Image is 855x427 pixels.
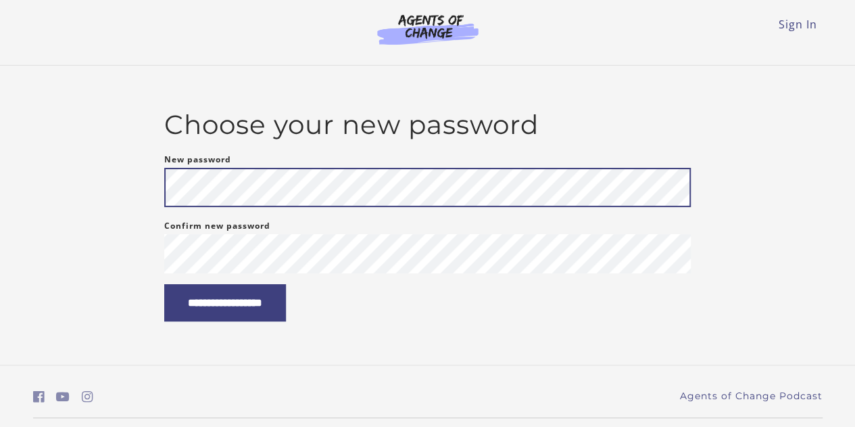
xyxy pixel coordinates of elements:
i: https://www.facebook.com/groups/aswbtestprep (Open in a new window) [33,390,45,403]
img: Agents of Change Logo [363,14,493,45]
label: Confirm new password [164,218,270,234]
i: https://www.youtube.com/c/AgentsofChangeTestPrepbyMeaganMitchell (Open in a new window) [56,390,70,403]
a: Agents of Change Podcast [680,389,823,403]
a: Sign In [779,17,817,32]
h2: Choose your new password [164,109,691,141]
a: https://www.youtube.com/c/AgentsofChangeTestPrepbyMeaganMitchell (Open in a new window) [56,387,70,407]
label: New password [164,152,231,168]
i: https://www.instagram.com/agentsofchangeprep/ (Open in a new window) [82,390,93,403]
a: https://www.instagram.com/agentsofchangeprep/ (Open in a new window) [82,387,93,407]
a: https://www.facebook.com/groups/aswbtestprep (Open in a new window) [33,387,45,407]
